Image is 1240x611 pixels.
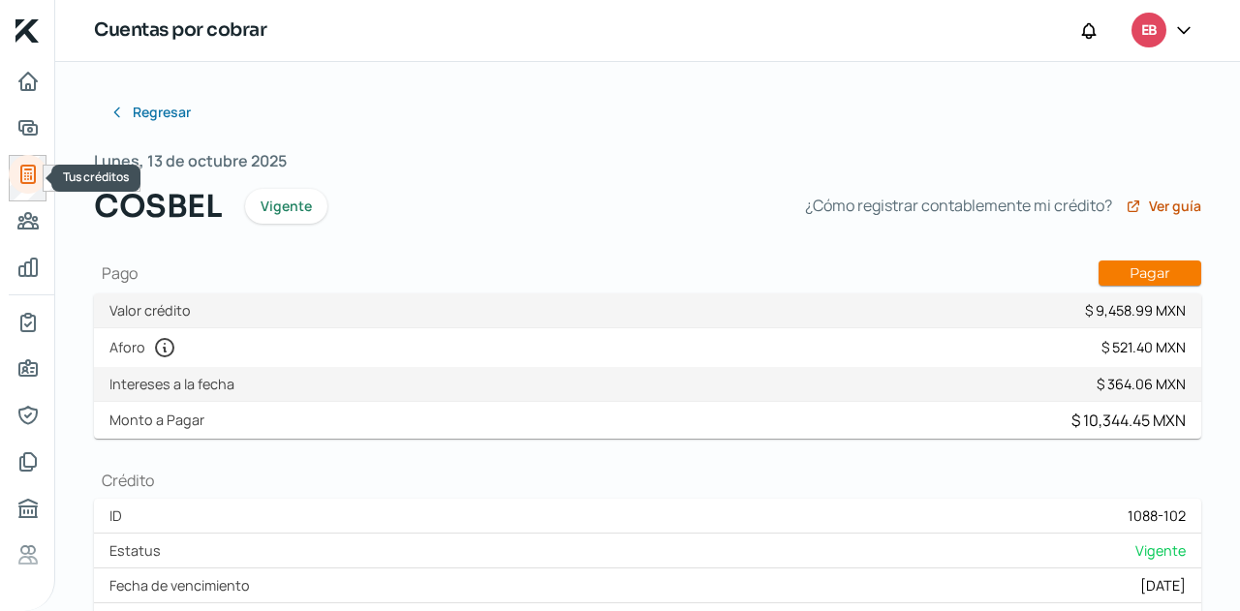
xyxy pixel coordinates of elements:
label: Estatus [109,541,169,560]
a: Representantes [9,396,47,435]
label: Aforo [109,336,184,359]
span: Lunes, 13 de octubre 2025 [94,147,287,175]
a: Pago a proveedores [9,201,47,240]
span: COSBEL [94,183,222,229]
a: Mis finanzas [9,248,47,287]
a: Referencias [9,535,47,574]
span: Vigente [1135,541,1186,560]
button: Pagar [1099,260,1201,286]
h1: Cuentas por cobrar [94,16,266,45]
span: Tus créditos [63,168,129,185]
div: $ 9,458.99 MXN [1085,301,1186,320]
div: [DATE] [1140,576,1186,595]
div: $ 521.40 MXN [1101,338,1186,356]
a: Mi contrato [9,303,47,342]
label: Intereses a la fecha [109,375,242,393]
div: $ 364.06 MXN [1097,375,1186,393]
a: Inicio [9,62,47,101]
span: Regresar [133,106,191,119]
div: 1088-102 [1128,506,1186,525]
div: $ 10,344.45 MXN [1071,410,1186,431]
a: Ver guía [1126,199,1201,214]
h1: Pago [94,260,1201,286]
label: Fecha de vencimiento [109,576,258,595]
span: ¿Cómo registrar contablemente mi crédito? [805,192,1112,220]
a: Buró de crédito [9,489,47,528]
span: Vigente [261,199,312,213]
label: Monto a Pagar [109,411,212,429]
label: Valor crédito [109,301,199,320]
a: Información general [9,350,47,388]
a: Adelantar facturas [9,108,47,147]
span: EB [1141,19,1157,43]
a: Documentos [9,443,47,481]
span: Ver guía [1149,199,1201,213]
label: ID [109,506,130,525]
a: Tus créditos [9,155,47,194]
button: Regresar [94,93,206,132]
h1: Crédito [94,470,1201,491]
